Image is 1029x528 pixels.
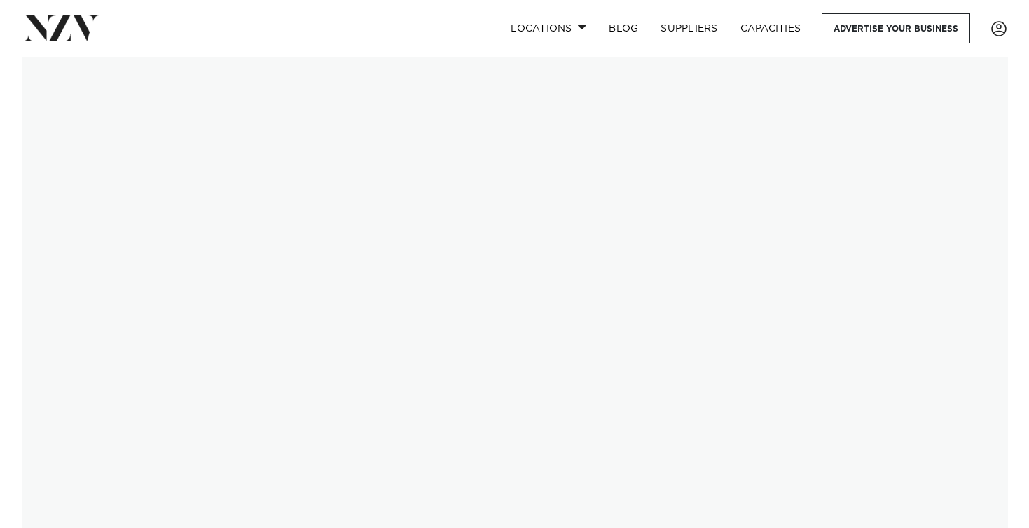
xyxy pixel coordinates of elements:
[499,13,598,43] a: Locations
[822,13,970,43] a: Advertise your business
[649,13,728,43] a: SUPPLIERS
[729,13,813,43] a: Capacities
[22,15,99,41] img: nzv-logo.png
[598,13,649,43] a: BLOG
